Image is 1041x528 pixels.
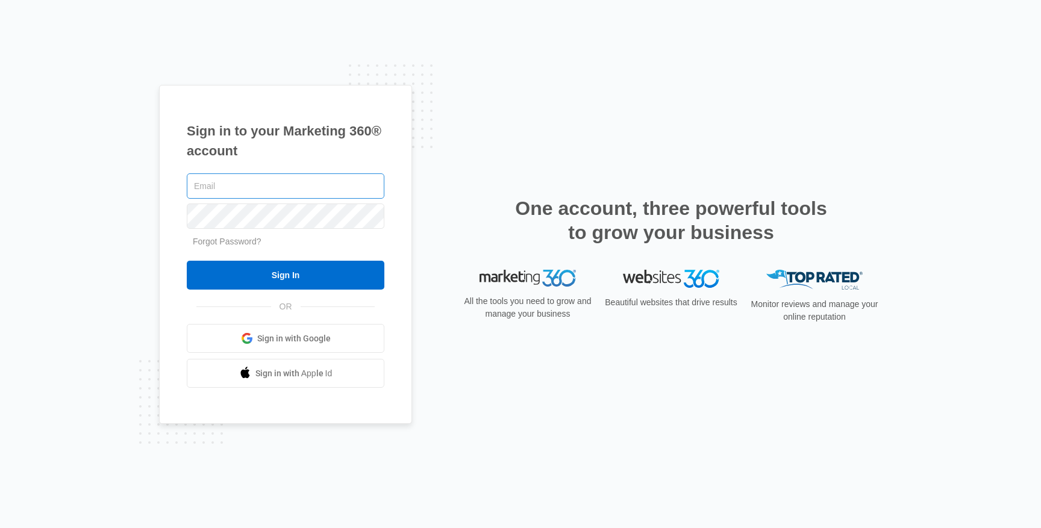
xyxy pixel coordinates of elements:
[255,367,333,380] span: Sign in with Apple Id
[766,270,863,290] img: Top Rated Local
[623,270,719,287] img: Websites 360
[511,196,831,244] h2: One account, three powerful tools to grow your business
[193,237,261,246] a: Forgot Password?
[187,261,384,290] input: Sign In
[257,332,331,345] span: Sign in with Google
[460,295,595,320] p: All the tools you need to grow and manage your business
[271,300,301,313] span: OR
[187,173,384,199] input: Email
[187,121,384,161] h1: Sign in to your Marketing 360® account
[187,324,384,353] a: Sign in with Google
[480,270,576,287] img: Marketing 360
[187,359,384,388] a: Sign in with Apple Id
[604,296,739,309] p: Beautiful websites that drive results
[747,298,882,323] p: Monitor reviews and manage your online reputation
